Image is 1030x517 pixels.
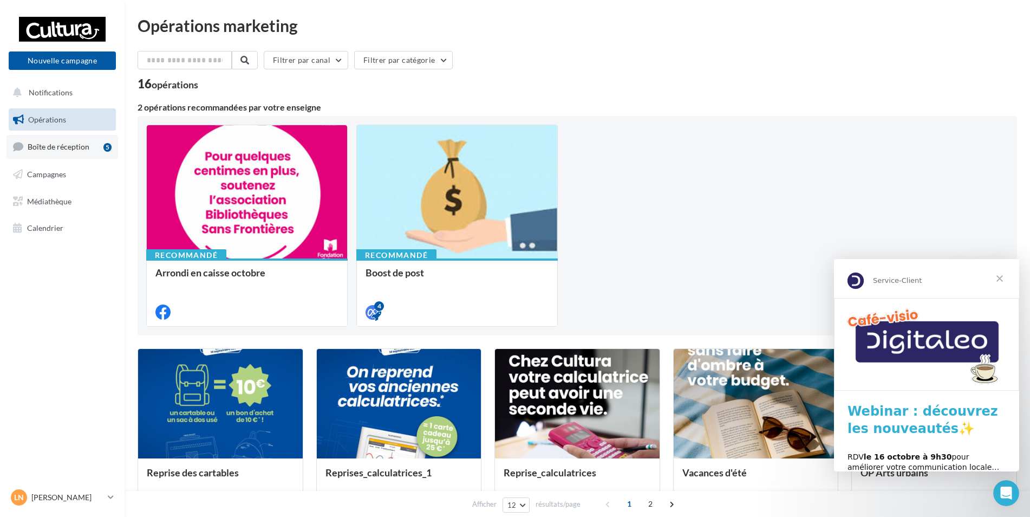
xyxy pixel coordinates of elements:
[146,249,226,261] div: Recommandé
[6,108,118,131] a: Opérations
[834,259,1019,471] iframe: Intercom live chat message
[354,51,453,69] button: Filtrer par catégorie
[31,492,103,503] p: [PERSON_NAME]
[14,492,24,503] span: Ln
[103,143,112,152] div: 5
[27,196,71,205] span: Médiathèque
[507,501,517,509] span: 12
[472,499,497,509] span: Afficher
[147,467,294,489] div: Reprise des cartables
[27,170,66,179] span: Campagnes
[138,103,1017,112] div: 2 opérations recommandées par votre enseigne
[860,467,1008,489] div: OP Arts urbains
[14,193,172,225] div: RDV pour améliorer votre communication locale… et attirer plus de clients !
[29,88,73,97] span: Notifications
[28,115,66,124] span: Opérations
[356,249,436,261] div: Recommandé
[374,301,384,311] div: 4
[27,223,63,232] span: Calendrier
[28,142,89,151] span: Boîte de réception
[325,467,473,489] div: Reprises_calculatrices_1
[30,193,118,202] b: le 16 octobre à 9h30
[504,467,651,489] div: Reprise_calculatrices
[682,467,830,489] div: Vacances d'été
[366,267,549,289] div: Boost de post
[138,78,198,90] div: 16
[503,497,530,513] button: 12
[138,17,1017,34] div: Opérations marketing
[642,495,659,513] span: 2
[6,163,118,186] a: Campagnes
[6,190,118,213] a: Médiathèque
[155,267,338,289] div: Arrondi en caisse octobre
[9,487,116,508] a: Ln [PERSON_NAME]
[6,81,114,104] button: Notifications
[536,499,581,509] span: résultats/page
[152,80,198,89] div: opérations
[264,51,348,69] button: Filtrer par canal
[9,51,116,70] button: Nouvelle campagne
[621,495,638,513] span: 1
[6,217,118,240] a: Calendrier
[993,480,1019,506] iframe: Intercom live chat
[6,135,118,158] a: Boîte de réception5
